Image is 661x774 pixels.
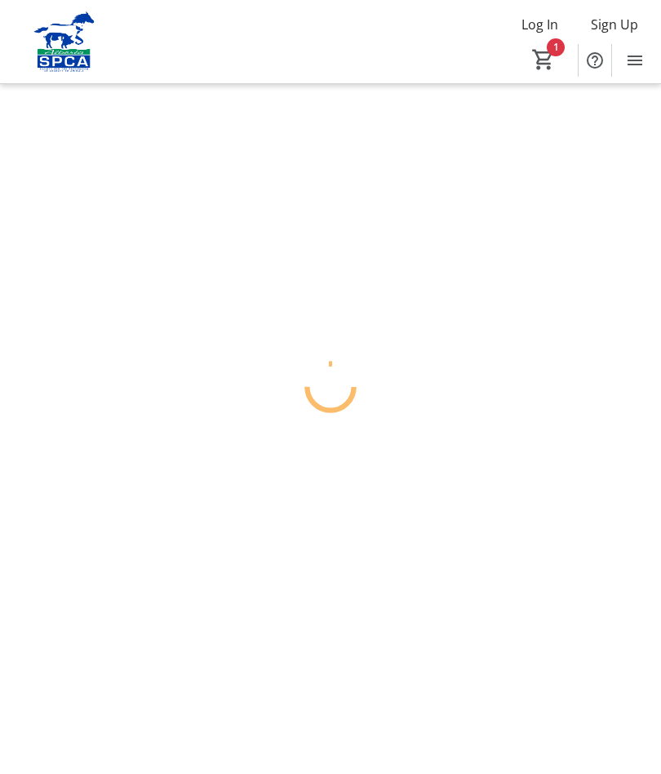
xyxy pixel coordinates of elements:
button: Help [579,44,611,77]
img: Alberta SPCA's Logo [10,11,118,73]
span: Sign Up [591,15,638,34]
span: Log In [521,15,558,34]
button: Cart [529,45,558,74]
button: Log In [508,11,571,38]
button: Menu [619,44,651,77]
button: Sign Up [578,11,651,38]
